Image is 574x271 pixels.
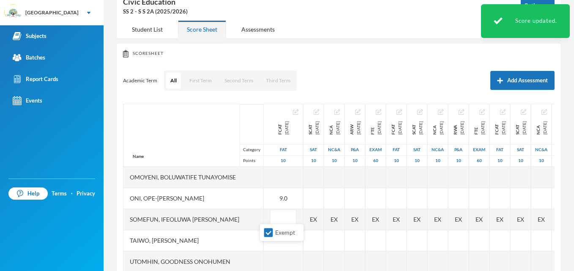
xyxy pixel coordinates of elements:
div: Events [13,96,42,105]
span: FCAT [493,121,500,135]
div: Examination [469,144,489,155]
div: 9.0 [264,188,303,209]
button: Edit Assessment [417,108,423,115]
span: Student Exempted. [331,215,338,224]
div: Second Continuous Assessment Test [307,121,320,135]
div: First Assessment Test [386,144,406,155]
div: Score Sheet [178,20,226,38]
div: 10 [303,155,323,166]
img: edit [438,109,443,115]
div: Assessments [232,20,284,38]
div: 10 [386,155,406,166]
button: Third Term [262,73,295,89]
span: Student Exempted. [310,215,317,224]
div: [GEOGRAPHIC_DATA] [25,9,79,16]
span: Student Exempted. [351,215,358,224]
img: edit [459,109,464,115]
img: edit [417,109,423,115]
span: Student Exempted. [538,215,545,224]
button: Edit Assessment [376,108,381,115]
span: SCAT [410,121,417,135]
div: Notecheck And Attendance [431,121,445,135]
div: First Assessment Test [264,144,303,155]
div: Score updated. [481,4,570,38]
div: Notecheck And Attendance [531,144,551,155]
button: First Term [185,73,216,89]
div: 10 [324,155,344,166]
div: Report Cards [13,75,58,84]
img: edit [500,109,506,115]
img: edit [293,109,298,115]
div: Category [240,144,263,155]
div: Second Continuous Assessment Test [514,121,528,135]
div: 60 [469,155,489,166]
a: Help [8,187,48,200]
div: Points [240,155,263,166]
button: Second Term [220,73,257,89]
button: Add Assessment [490,71,555,90]
div: Somefun, Ifeoluwa [PERSON_NAME] [123,209,263,230]
a: Terms [52,190,67,198]
div: First Term Examination [473,121,486,135]
div: Taiwo, [PERSON_NAME] [123,230,263,251]
img: logo [5,5,22,22]
img: edit [521,109,526,115]
div: Second Assessment Test [303,144,323,155]
img: edit [396,109,402,115]
img: edit [355,109,361,115]
img: edit [376,109,381,115]
div: Scoresheet [123,50,555,57]
span: NCA [431,121,438,135]
div: Project And Assignment [448,144,468,155]
div: SS 2 - S S 2A (2025/2026) [123,8,508,16]
span: Student Exempted. [434,215,441,224]
div: Student List [123,20,172,38]
div: Notecheck And Attendance [324,144,344,155]
div: First Term Examination [369,121,383,135]
button: Edit Assessment [396,108,402,115]
span: Student Exempted. [455,215,462,224]
button: Edit Assessment [355,108,361,115]
div: 10 [552,155,572,166]
button: Edit Assessment [521,108,526,115]
div: Oni, Ope-[PERSON_NAME] [123,188,263,209]
div: Subjects [13,32,46,41]
span: FCAT [390,121,396,135]
button: Edit Assessment [438,108,443,115]
div: Name [124,146,153,166]
button: Edit Assessment [293,108,298,115]
div: 10 [407,155,427,166]
span: RWA [452,121,459,135]
span: FTE [369,121,376,135]
div: First Assessment Test [490,144,510,155]
div: Project And Assignment [345,144,365,155]
span: Student Exempted. [476,215,483,224]
span: FCAT [276,121,283,135]
div: Batches [13,53,45,62]
div: 10 [531,155,551,166]
span: NCA [535,121,541,135]
img: edit [314,109,319,115]
span: FTE [473,121,479,135]
div: 10 [345,155,365,166]
div: 10 [448,155,468,166]
button: All [166,73,181,89]
span: Student Exempted. [496,215,503,224]
div: Research work and Assignment [452,121,465,135]
span: Student Exempted. [517,215,524,224]
span: Exempt [272,229,298,236]
div: Omoyeni, Boluwatife Tunayomise [123,167,263,188]
div: Examination [366,144,385,155]
div: First continuous assessment test [390,121,403,135]
button: Edit Assessment [334,108,340,115]
span: SCAT [307,121,314,135]
div: 60 [366,155,385,166]
div: Notecheck And Attendance [428,144,448,155]
div: Notecheck and Attendance [535,121,548,135]
div: second continuous assessment test [410,121,424,135]
img: edit [334,109,340,115]
span: Student Exempted. [372,215,379,224]
div: Second Assessment Test [511,144,530,155]
div: Project And Assignment [552,144,572,155]
div: First Continuous Assessment Test [493,121,507,135]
